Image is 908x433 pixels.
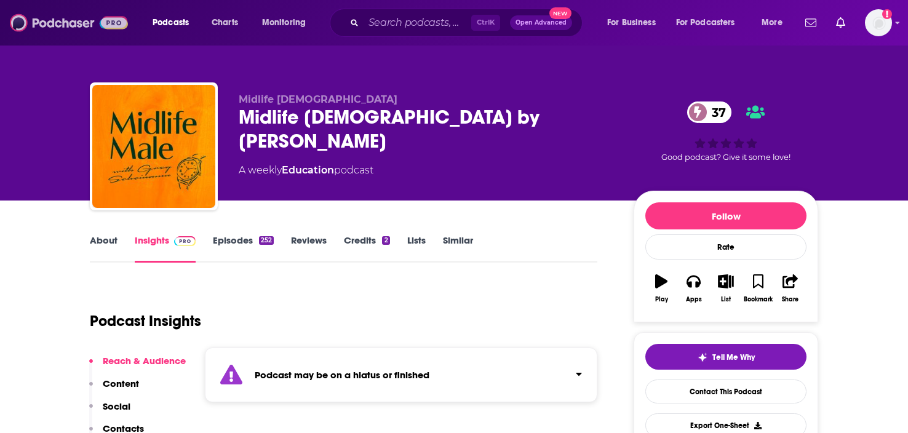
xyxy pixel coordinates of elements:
[882,9,892,19] svg: Add a profile image
[762,14,783,31] span: More
[645,344,806,370] button: tell me why sparkleTell Me Why
[607,14,656,31] span: For Business
[10,11,128,34] img: Podchaser - Follow, Share and Rate Podcasts
[516,20,567,26] span: Open Advanced
[144,13,205,33] button: open menu
[721,296,731,303] div: List
[753,13,798,33] button: open menu
[865,9,892,36] span: Logged in as TaraKennedy
[443,234,473,263] a: Similar
[259,236,274,245] div: 252
[344,234,389,263] a: Credits2
[661,153,791,162] span: Good podcast? Give it some love!
[364,13,471,33] input: Search podcasts, credits, & more...
[800,12,821,33] a: Show notifications dropdown
[89,355,186,378] button: Reach & Audience
[90,312,201,330] h1: Podcast Insights
[262,14,306,31] span: Monitoring
[865,9,892,36] img: User Profile
[205,348,597,402] section: Click to expand status details
[599,13,671,33] button: open menu
[712,352,755,362] span: Tell Me Why
[710,266,742,311] button: List
[282,164,334,176] a: Education
[103,400,130,412] p: Social
[831,12,850,33] a: Show notifications dropdown
[212,14,238,31] span: Charts
[686,296,702,303] div: Apps
[471,15,500,31] span: Ctrl K
[655,296,668,303] div: Play
[239,93,397,105] span: Midlife [DEMOGRAPHIC_DATA]
[213,234,274,263] a: Episodes252
[699,101,732,123] span: 37
[253,13,322,33] button: open menu
[174,236,196,246] img: Podchaser Pro
[698,352,707,362] img: tell me why sparkle
[742,266,774,311] button: Bookmark
[103,355,186,367] p: Reach & Audience
[255,369,429,381] strong: Podcast may be on a hiatus or finished
[775,266,806,311] button: Share
[89,378,139,400] button: Content
[204,13,245,33] a: Charts
[153,14,189,31] span: Podcasts
[645,266,677,311] button: Play
[744,296,773,303] div: Bookmark
[291,234,327,263] a: Reviews
[239,163,373,178] div: A weekly podcast
[407,234,426,263] a: Lists
[549,7,571,19] span: New
[510,15,572,30] button: Open AdvancedNew
[687,101,732,123] a: 37
[89,400,130,423] button: Social
[645,202,806,229] button: Follow
[676,14,735,31] span: For Podcasters
[90,234,117,263] a: About
[668,13,753,33] button: open menu
[634,93,818,170] div: 37Good podcast? Give it some love!
[92,85,215,208] img: Midlife Male by Greg Scheinman
[341,9,594,37] div: Search podcasts, credits, & more...
[382,236,389,245] div: 2
[135,234,196,263] a: InsightsPodchaser Pro
[645,379,806,403] a: Contact This Podcast
[865,9,892,36] button: Show profile menu
[677,266,709,311] button: Apps
[103,378,139,389] p: Content
[782,296,798,303] div: Share
[645,234,806,260] div: Rate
